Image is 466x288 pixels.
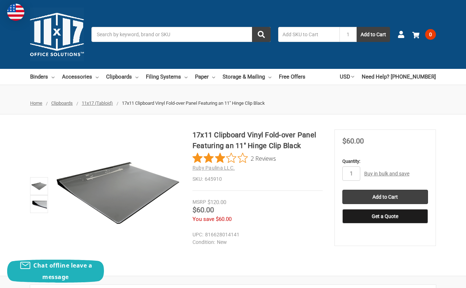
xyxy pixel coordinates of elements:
[30,69,54,85] a: Binders
[357,27,390,42] button: Add to Cart
[208,199,226,206] span: $120.00
[192,129,323,151] h1: 17x11 Clipboard Vinyl Fold-over Panel Featuring an 11" Hinge Clip Black
[192,231,203,239] dt: UPC:
[364,171,409,176] a: Buy in bulk and save
[195,69,215,85] a: Paper
[31,178,47,194] img: 17x11 Clipboard Vinyl Fold-over Panel Featuring an 11" Hinge Clip Black
[340,69,354,85] a: USD
[30,8,84,61] img: 11x17.com
[31,196,47,212] img: 17x11 Clipboard Vinyl Fold-over Panel Featuring an 11" Hinge Clip Black
[62,69,99,85] a: Accessories
[223,69,271,85] a: Storage & Mailing
[192,206,214,214] span: $60.00
[279,69,305,85] a: Free Offers
[54,129,181,256] img: 17x11 Clipboard Vinyl Fold-over Panel Featuring an 11" Hinge Clip Black
[278,27,339,42] input: Add SKU to Cart
[30,100,42,106] a: Home
[33,261,92,281] span: Chat offline leave a message
[425,29,436,40] span: 0
[192,216,214,222] span: You save
[106,69,138,85] a: Clipboards
[192,165,235,171] a: Ruby Paulina LLC.
[192,175,203,183] dt: SKU:
[7,260,104,283] button: Chat offline leave a message
[91,27,271,42] input: Search by keyword, brand or SKU
[412,25,436,44] a: 0
[251,153,276,164] span: 2 Reviews
[192,239,319,246] dd: New
[51,100,73,106] a: Clipboards
[192,239,215,246] dt: Condition:
[362,69,436,85] a: Need Help? [PHONE_NUMBER]
[146,69,187,85] a: Filing Systems
[122,100,265,106] span: 17x11 Clipboard Vinyl Fold-over Panel Featuring an 11" Hinge Clip Black
[192,198,206,206] div: MSRP
[192,175,323,183] dd: 645910
[192,231,319,239] dd: 816628014141
[342,190,428,204] input: Add to Cart
[342,209,428,223] button: Get a Quote
[342,158,428,165] label: Quantity:
[7,4,24,21] img: duty and tax information for United States
[342,137,364,145] span: $60.00
[82,100,113,106] a: 11x17 (Tabloid)
[192,153,276,164] button: Rated 3 out of 5 stars from 2 reviews. Jump to reviews.
[216,216,232,222] span: $60.00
